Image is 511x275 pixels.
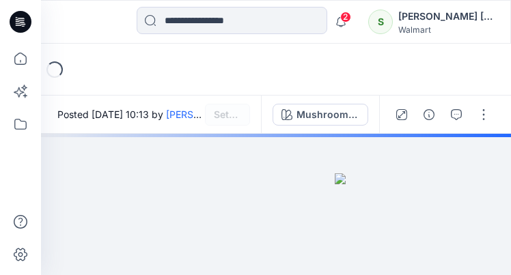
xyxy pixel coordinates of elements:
div: [PERSON_NAME] ​[PERSON_NAME] [398,8,494,25]
div: Mushroom Cap + Sesame Seed [296,107,359,122]
span: 2 [340,12,351,23]
div: S​ [368,10,393,34]
span: Posted [DATE] 10:13 by [57,107,205,121]
div: Walmart [398,25,494,35]
a: [PERSON_NAME] ​[PERSON_NAME] [166,108,326,120]
button: Mushroom Cap + Sesame Seed [273,104,368,126]
button: Details [418,104,440,126]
